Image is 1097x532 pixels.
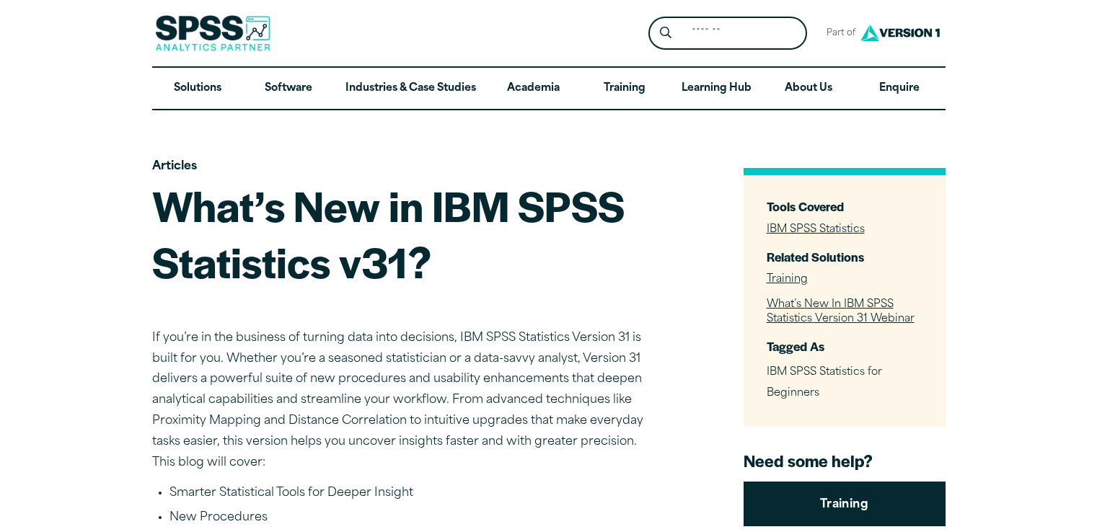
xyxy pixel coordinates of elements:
[670,68,763,110] a: Learning Hub
[767,224,865,235] a: IBM SPSS Statistics
[243,68,334,110] a: Software
[334,68,488,110] a: Industries & Case Studies
[169,484,657,503] li: Smarter Statistical Tools for Deeper Insight
[744,482,946,526] a: Training
[767,198,922,215] h3: Tools Covered
[744,450,946,471] h4: Need some help?
[763,68,854,110] a: About Us
[152,68,946,110] nav: Desktop version of site main menu
[152,177,657,289] h1: What’s New in IBM SPSS Statistics v31?
[660,27,671,39] svg: Search magnifying glass icon
[169,509,657,528] li: New Procedures
[767,299,915,324] a: What’s New In IBM SPSS Statistics Version 31 Webinar
[155,15,270,51] img: SPSS Analytics Partner
[767,367,882,399] span: IBM SPSS Statistics for Beginners
[767,249,922,265] h3: Related Solutions
[652,20,679,47] button: Search magnifying glass icon
[854,68,945,110] a: Enquire
[648,17,807,50] form: Site Header Search Form
[767,338,922,355] h3: Tagged As
[152,328,657,474] p: If you’re in the business of turning data into decisions, IBM SPSS Statistics Version 31 is built...
[152,68,243,110] a: Solutions
[152,156,657,177] p: Articles
[857,19,943,46] img: Version1 Logo
[488,68,578,110] a: Academia
[578,68,669,110] a: Training
[819,23,857,44] span: Part of
[767,274,808,285] a: Training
